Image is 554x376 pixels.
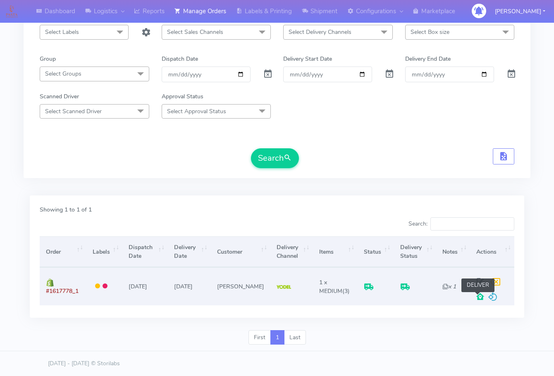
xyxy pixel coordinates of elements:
span: 1 x MEDIUM [319,278,342,295]
th: Delivery Date: activate to sort column ascending [168,236,211,267]
th: Actions: activate to sort column ascending [470,236,514,267]
button: Search [251,148,299,168]
th: Notes: activate to sort column ascending [436,236,470,267]
span: Select Box size [411,28,449,36]
th: Labels: activate to sort column ascending [86,236,122,267]
i: x 1 [442,283,456,290]
th: Customer: activate to sort column ascending [211,236,270,267]
span: Select Delivery Channels [289,28,351,36]
span: Select Labels [45,28,79,36]
th: Items: activate to sort column ascending [313,236,358,267]
label: Dispatch Date [162,55,198,63]
span: Select Scanned Driver [45,107,102,115]
label: Scanned Driver [40,92,79,101]
img: shopify.png [46,278,54,287]
label: Delivery End Date [405,55,451,63]
td: [PERSON_NAME] [211,267,270,305]
td: [DATE] [168,267,211,305]
span: Select Sales Channels [167,28,223,36]
span: (3) [319,278,350,295]
th: Order: activate to sort column ascending [40,236,86,267]
img: Yodel [277,285,291,289]
label: Search: [408,217,514,231]
a: 1 [270,330,284,345]
label: Delivery Start Date [283,55,332,63]
label: Group [40,55,56,63]
span: #1617778_1 [46,287,79,295]
span: Select Groups [45,70,81,78]
label: Showing 1 to 1 of 1 [40,205,92,214]
th: Status: activate to sort column ascending [358,236,394,267]
th: Dispatch Date: activate to sort column ascending [122,236,168,267]
th: Delivery Status: activate to sort column ascending [394,236,436,267]
button: [PERSON_NAME] [489,3,552,20]
label: Approval Status [162,92,203,101]
input: Search: [430,217,514,231]
span: Select Approval Status [167,107,226,115]
th: Delivery Channel: activate to sort column ascending [270,236,313,267]
td: [DATE] [122,267,168,305]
